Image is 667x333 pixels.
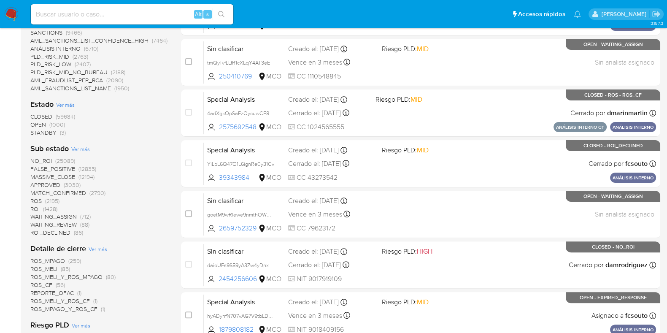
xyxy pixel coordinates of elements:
a: Notificaciones [574,11,581,18]
span: 3.157.3 [650,20,663,27]
input: Buscar usuario o caso... [31,9,233,20]
span: s [206,10,209,18]
span: Accesos rápidos [518,10,565,19]
span: Alt [195,10,202,18]
button: search-icon [213,8,230,20]
a: Salir [652,10,661,19]
p: camila.baquero@mercadolibre.com.co [601,10,649,18]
